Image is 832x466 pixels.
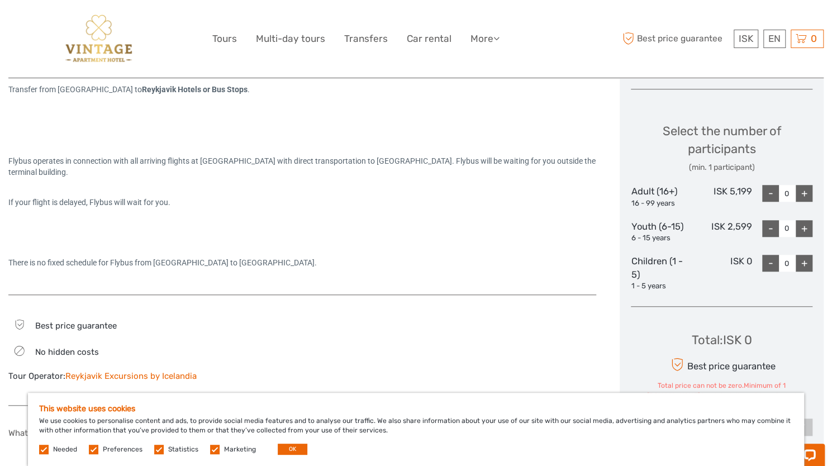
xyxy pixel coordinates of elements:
div: (min. 1 participant) [631,162,812,173]
span: Best price guarantee [620,30,731,48]
div: ISK 5,199 [692,185,752,208]
div: Children (1 - 5) [631,255,691,292]
div: 6 - 15 years [631,233,691,244]
div: + [796,220,812,237]
h5: What is included [8,428,291,438]
span: If your flight is delayed, Flybus will wait for you. [8,198,170,207]
div: Youth (6-15) [631,220,691,244]
button: OK [278,444,307,455]
a: Car rental [407,31,451,47]
div: + [796,185,812,202]
div: - [762,255,779,272]
img: 3256-be983540-ede3-4357-9bcb-8bc2f29a93ac_logo_big.png [58,8,140,69]
div: Total price can not be zero.Minimum of 1 [DOMAIN_NAME] least 1 adult must be selected [631,381,812,400]
p: Chat now [16,20,126,28]
div: - [762,220,779,237]
span: Best price guarantee [35,321,117,331]
div: + [796,255,812,272]
div: Select the number of participants [631,122,812,173]
div: - [762,185,779,202]
div: EN [763,30,786,48]
span: There is no fixed schedule for Flybus from [GEOGRAPHIC_DATA] to [GEOGRAPHIC_DATA]. [8,258,317,267]
span: 0 [809,33,819,44]
a: Reykjavik Excursions by Icelandia [65,371,197,381]
div: Best price guarantee [668,355,775,374]
span: Flybus operates in connection with all arriving flights at [GEOGRAPHIC_DATA] with direct transpor... [8,156,597,177]
div: Total : ISK 0 [692,331,752,349]
a: Multi-day tours [256,31,325,47]
label: Preferences [103,445,142,454]
div: Adult (16+) [631,185,691,208]
span: Transfer from [GEOGRAPHIC_DATA] to [8,85,248,94]
label: Marketing [224,445,256,454]
label: Statistics [168,445,198,454]
span: . [248,85,250,94]
div: 16 - 99 years [631,198,691,209]
div: 1 - 5 years [631,281,691,292]
span: ISK [739,33,753,44]
a: More [470,31,500,47]
a: Tours [212,31,237,47]
strong: Reykjavik Hotels or Bus Stops [142,85,248,94]
ul: Bus FareDrop Off at select locationsFree Wi-Fi [8,449,291,462]
label: Needed [53,445,77,454]
div: ISK 2,599 [692,220,752,244]
a: Transfers [344,31,388,47]
div: We use cookies to personalise content and ads, to provide social media features and to analyse ou... [28,393,804,466]
div: Tour Operator: [8,370,291,382]
span: No hidden costs [35,347,99,357]
h5: This website uses cookies [39,404,793,413]
div: ISK 0 [692,255,752,292]
button: Open LiveChat chat widget [129,17,142,31]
